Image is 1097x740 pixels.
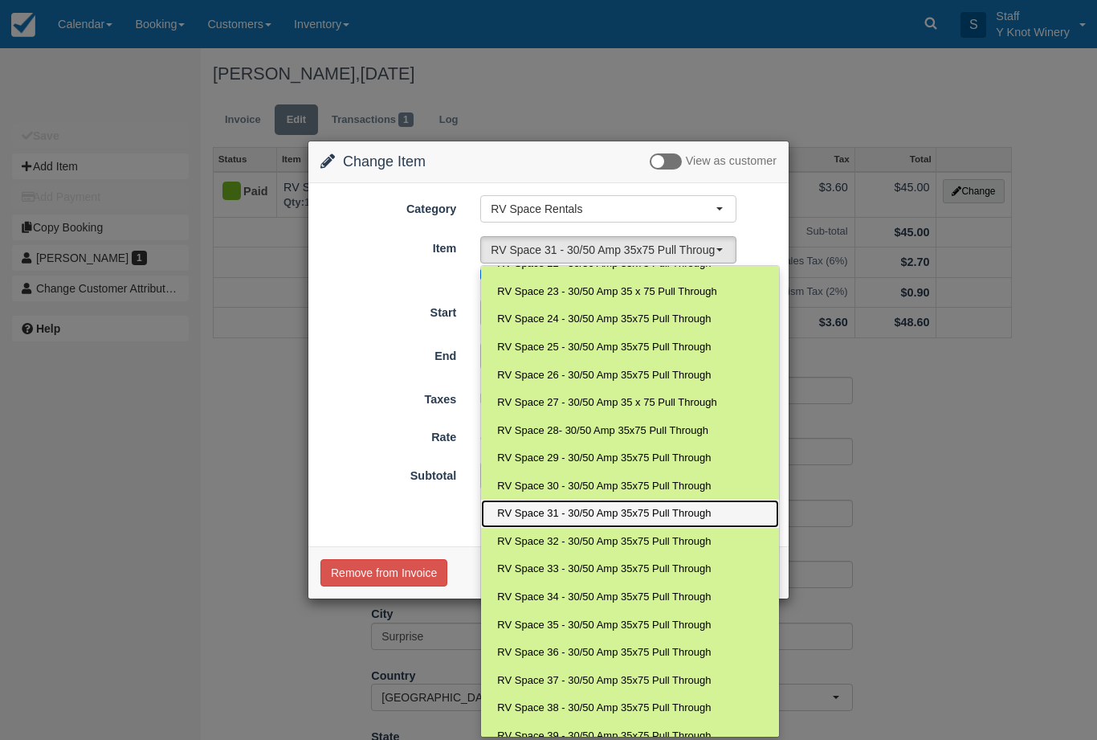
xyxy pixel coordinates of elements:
[497,284,716,300] span: RV Space 23 - 30/50 Amp 35 x 75 Pull Through
[497,395,716,411] span: RV Space 27 - 30/50 Amp 35 x 75 Pull Through
[497,506,711,521] span: RV Space 31 - 30/50 Amp 35x75 Pull Through
[497,562,711,577] span: RV Space 33 - 30/50 Amp 35x75 Pull Through
[497,368,711,383] span: RV Space 26 - 30/50 Amp 35x75 Pull Through
[497,618,711,633] span: RV Space 35 - 30/50 Amp 35x75 Pull Through
[497,451,711,466] span: RV Space 29 - 30/50 Amp 35x75 Pull Through
[497,590,711,605] span: RV Space 34 - 30/50 Amp 35x75 Pull Through
[497,312,711,327] span: RV Space 24 - 30/50 Amp 35x75 Pull Through
[497,673,711,689] span: RV Space 37 - 30/50 Amp 35x75 Pull Through
[497,479,711,494] span: RV Space 30 - 30/50 Amp 35x75 Pull Through
[497,423,708,439] span: RV Space 28- 30/50 Amp 35x75 Pull Through
[497,340,711,355] span: RV Space 25 - 30/50 Amp 35x75 Pull Through
[497,645,711,660] span: RV Space 36 - 30/50 Amp 35x75 Pull Through
[497,701,711,716] span: RV Space 38 - 30/50 Amp 35x75 Pull Through
[497,534,711,550] span: RV Space 32 - 30/50 Amp 35x75 Pull Through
